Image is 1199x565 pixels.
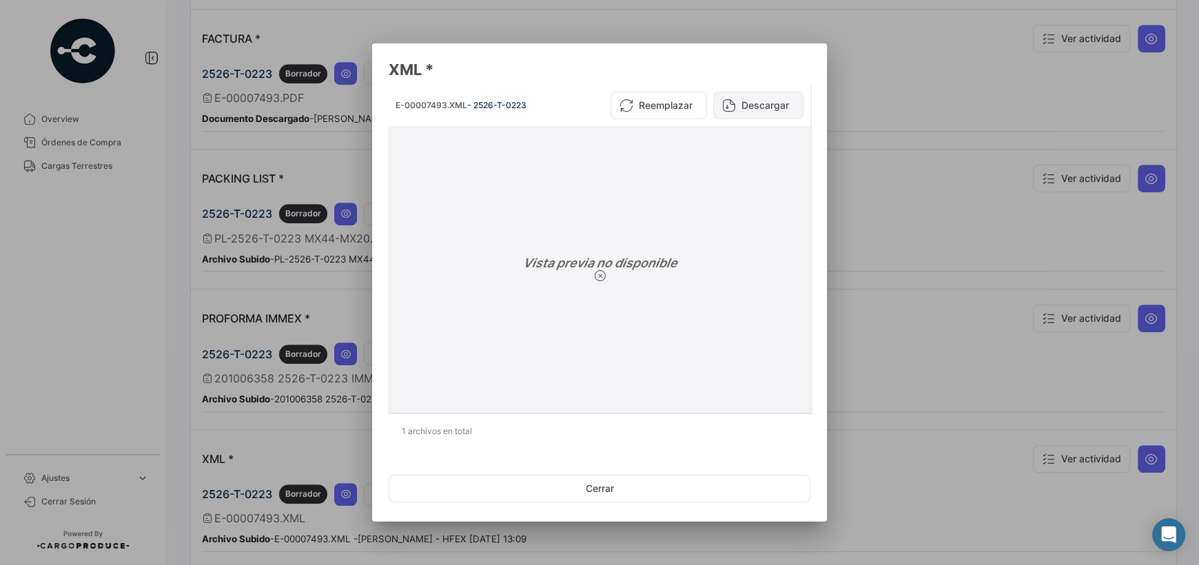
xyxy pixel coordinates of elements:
[389,414,810,449] div: 1 archivos en total
[389,60,810,79] h3: XML *
[1152,518,1185,551] div: Abrir Intercom Messenger
[611,92,707,119] button: Reemplazar
[395,132,806,407] div: Vista previa no disponible
[467,100,526,110] span: - 2526-T-0223
[396,100,467,110] span: E-00007493.XML
[389,475,810,502] button: Cerrar
[713,92,803,119] button: Descargar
